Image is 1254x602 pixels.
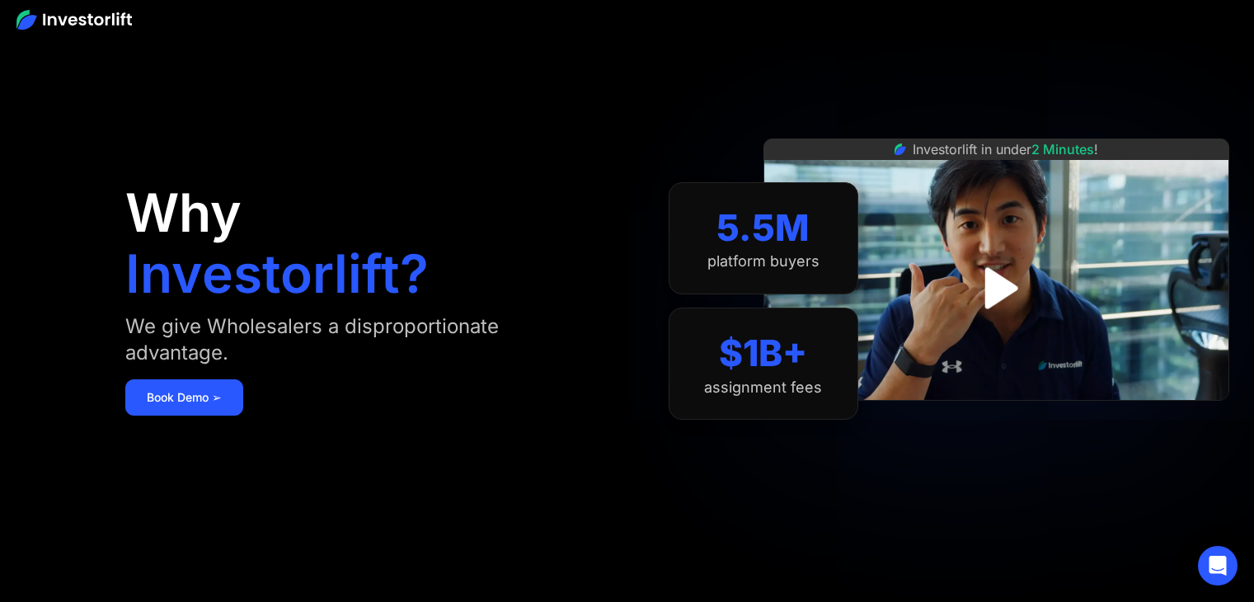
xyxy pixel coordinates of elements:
[1031,141,1094,158] span: 2 Minutes
[125,313,578,366] div: We give Wholesalers a disproportionate advantage.
[125,379,243,416] a: Book Demo ➢
[125,186,242,239] h1: Why
[719,332,807,375] div: $1B+
[913,139,1098,159] div: Investorlift in under !
[716,206,810,250] div: 5.5M
[707,252,820,270] div: platform buyers
[125,247,429,300] h1: Investorlift?
[704,379,822,397] div: assignment fees
[1198,546,1238,586] div: Open Intercom Messenger
[872,409,1120,429] iframe: Customer reviews powered by Trustpilot
[960,252,1033,325] a: open lightbox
